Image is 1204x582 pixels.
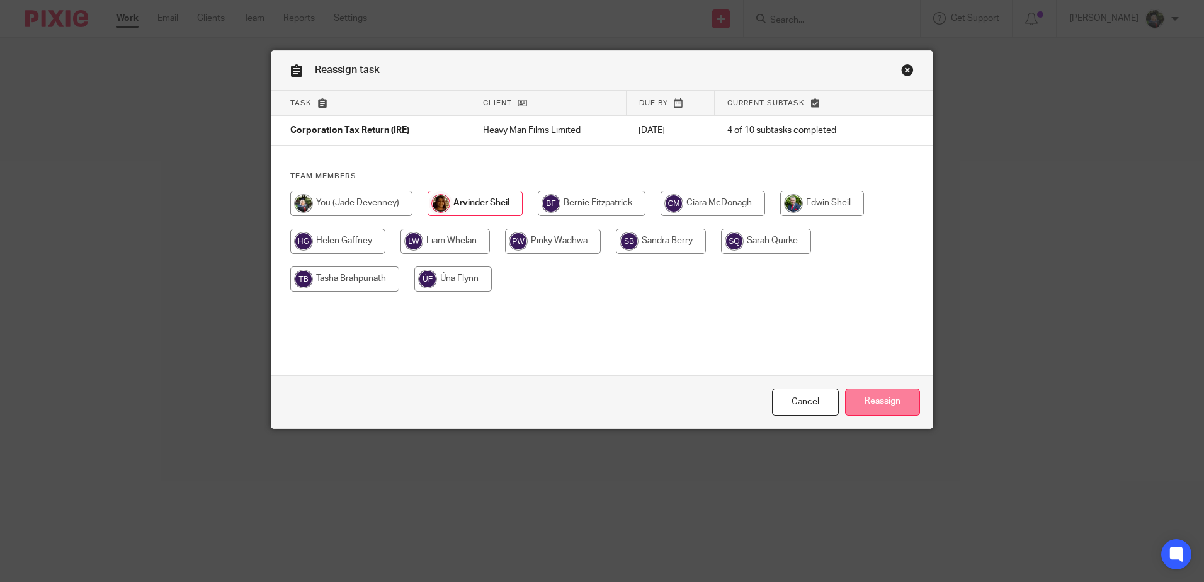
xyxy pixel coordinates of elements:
span: Client [483,100,512,106]
a: Close this dialog window [772,389,839,416]
span: Task [290,100,312,106]
span: Reassign task [315,65,380,75]
td: 4 of 10 subtasks completed [715,116,885,146]
a: Close this dialog window [901,64,914,81]
p: Heavy Man Films Limited [483,124,613,137]
span: Due by [639,100,668,106]
span: Current subtask [727,100,805,106]
span: Corporation Tax Return (IRE) [290,127,409,135]
h4: Team members [290,171,914,181]
p: [DATE] [639,124,702,137]
input: Reassign [845,389,920,416]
